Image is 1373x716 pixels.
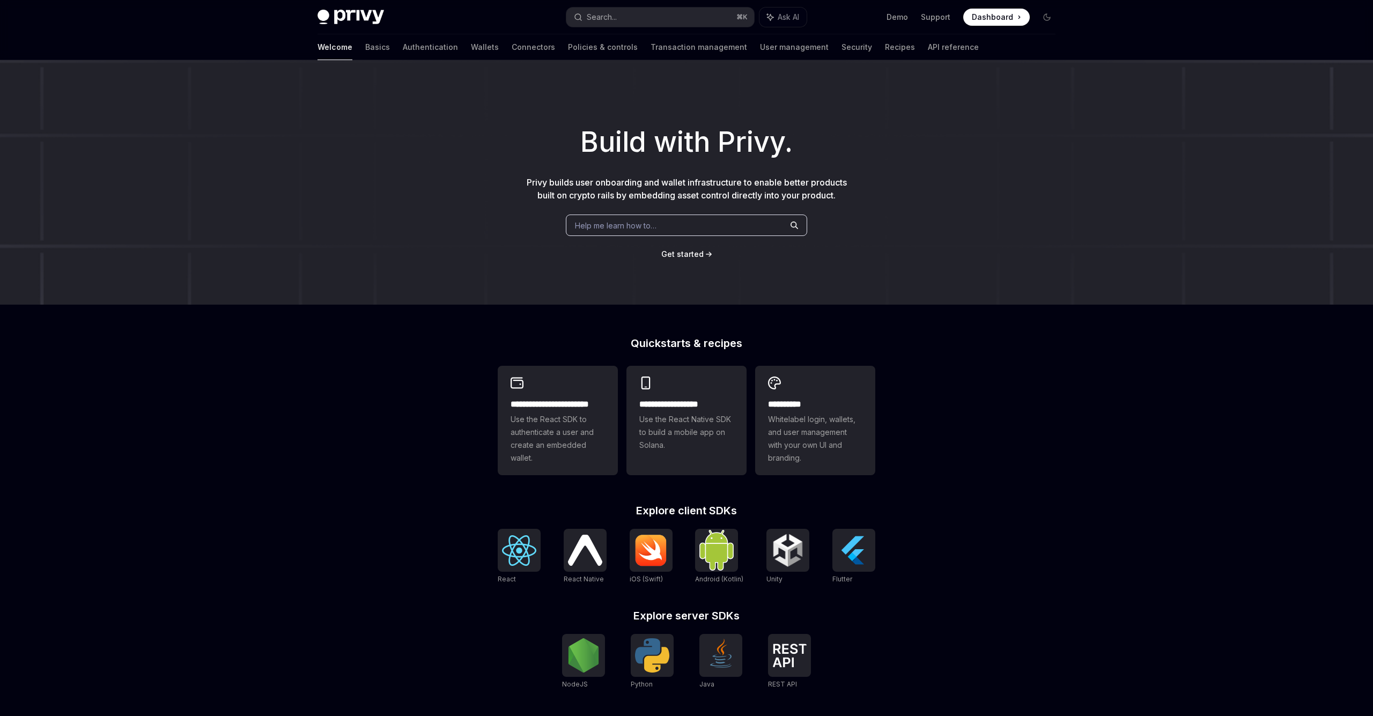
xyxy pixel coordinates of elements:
[921,12,950,23] a: Support
[403,34,458,60] a: Authentication
[511,413,605,464] span: Use the React SDK to authenticate a user and create an embedded wallet.
[837,533,871,567] img: Flutter
[736,13,748,21] span: ⌘ K
[639,413,734,452] span: Use the React Native SDK to build a mobile app on Solana.
[841,34,872,60] a: Security
[832,529,875,585] a: FlutterFlutter
[661,249,704,259] span: Get started
[695,529,743,585] a: Android (Kotlin)Android (Kotlin)
[527,177,847,201] span: Privy builds user onboarding and wallet infrastructure to enable better products built on crypto ...
[885,34,915,60] a: Recipes
[562,634,605,690] a: NodeJSNodeJS
[768,680,797,688] span: REST API
[498,610,875,621] h2: Explore server SDKs
[626,366,747,475] a: **** **** **** ***Use the React Native SDK to build a mobile app on Solana.
[695,575,743,583] span: Android (Kotlin)
[498,575,516,583] span: React
[568,34,638,60] a: Policies & controls
[759,8,807,27] button: Ask AI
[651,34,747,60] a: Transaction management
[630,575,663,583] span: iOS (Swift)
[760,34,829,60] a: User management
[699,634,742,690] a: JavaJava
[635,638,669,673] img: Python
[562,680,588,688] span: NodeJS
[498,338,875,349] h2: Quickstarts & recipes
[631,634,674,690] a: PythonPython
[568,535,602,565] img: React Native
[699,680,714,688] span: Java
[575,220,656,231] span: Help me learn how to…
[755,366,875,475] a: **** *****Whitelabel login, wallets, and user management with your own UI and branding.
[564,575,604,583] span: React Native
[887,12,908,23] a: Demo
[771,533,805,567] img: Unity
[631,680,653,688] span: Python
[766,575,783,583] span: Unity
[566,638,601,673] img: NodeJS
[928,34,979,60] a: API reference
[699,530,734,570] img: Android (Kotlin)
[768,634,811,690] a: REST APIREST API
[587,11,617,24] div: Search...
[778,12,799,23] span: Ask AI
[1038,9,1055,26] button: Toggle dark mode
[471,34,499,60] a: Wallets
[512,34,555,60] a: Connectors
[566,8,754,27] button: Search...⌘K
[661,249,704,260] a: Get started
[766,529,809,585] a: UnityUnity
[365,34,390,60] a: Basics
[832,575,852,583] span: Flutter
[498,529,541,585] a: ReactReact
[564,529,607,585] a: React NativeReact Native
[634,534,668,566] img: iOS (Swift)
[630,529,673,585] a: iOS (Swift)iOS (Swift)
[972,12,1013,23] span: Dashboard
[772,644,807,667] img: REST API
[963,9,1030,26] a: Dashboard
[768,413,862,464] span: Whitelabel login, wallets, and user management with your own UI and branding.
[704,638,738,673] img: Java
[502,535,536,566] img: React
[17,121,1356,163] h1: Build with Privy.
[318,34,352,60] a: Welcome
[318,10,384,25] img: dark logo
[498,505,875,516] h2: Explore client SDKs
